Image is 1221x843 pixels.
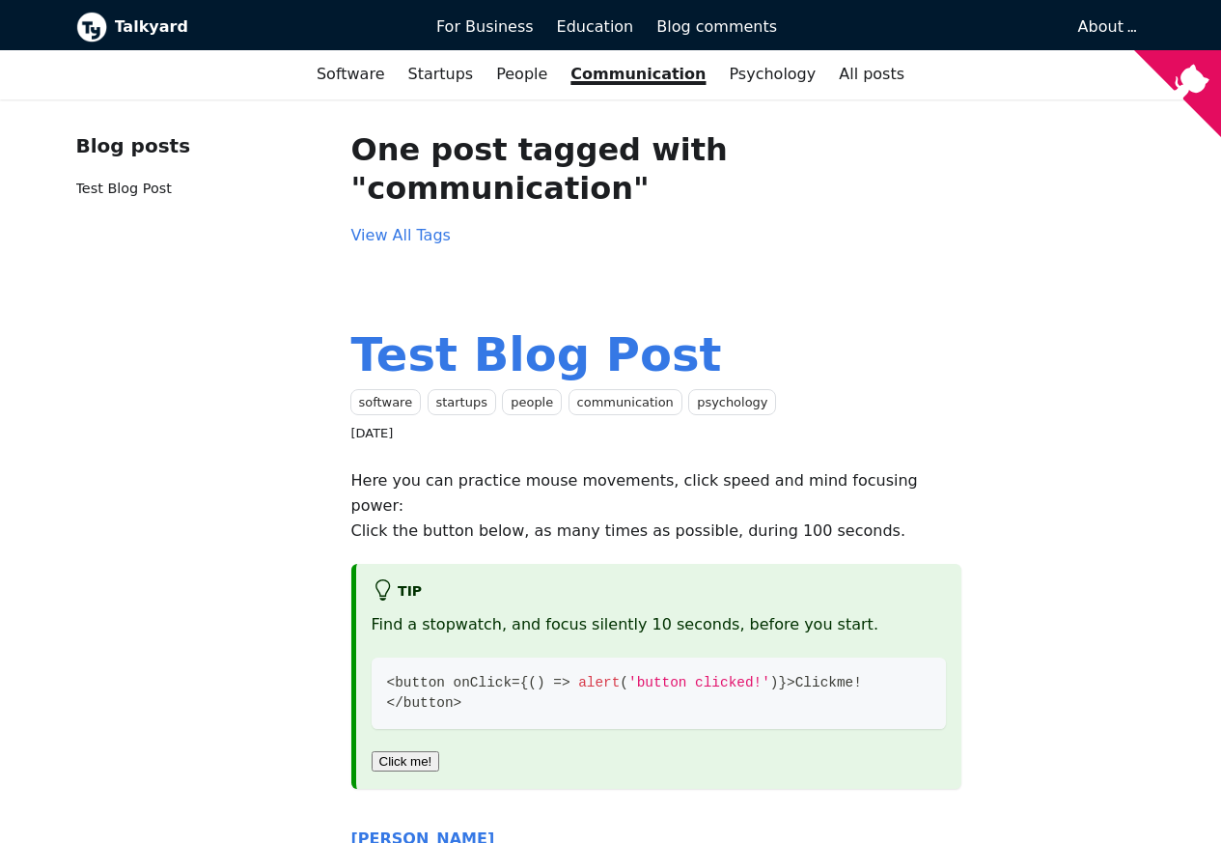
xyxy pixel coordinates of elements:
[76,181,172,196] a: Test Blog Post
[528,675,537,690] span: (
[395,675,512,690] span: button onClick
[717,58,827,91] a: Psychology
[620,675,628,690] span: (
[350,389,422,415] a: software
[688,389,776,415] a: psychology
[770,675,779,690] span: )
[403,695,454,711] span: button
[425,11,545,43] a: For Business
[76,12,409,42] a: Talkyard logoTalkyard
[428,389,496,415] a: startups
[569,389,682,415] a: communication
[628,675,770,690] span: 'button clicked!'
[537,675,545,690] span: )
[387,695,396,711] span: <
[787,675,795,690] span: >
[1078,17,1134,36] a: About
[351,226,451,244] a: View All Tags
[305,58,397,91] a: Software
[502,389,562,415] a: people
[387,675,396,690] span: <
[351,426,394,440] time: [DATE]
[559,58,717,91] a: Communication
[351,130,962,208] h1: One post tagged with "communication"
[553,675,569,690] span: =>
[372,579,947,605] h5: tip
[557,17,634,36] span: Education
[372,612,947,637] p: Find a stopwatch, and focus silently 10 seconds, before you start.
[545,11,646,43] a: Education
[656,17,777,36] span: Blog comments
[485,58,559,91] a: People
[76,130,320,162] div: Blog posts
[512,675,520,690] span: =
[853,675,862,690] span: !
[396,58,485,91] a: Startups
[372,751,440,772] button: Click me!
[837,675,853,690] span: me
[454,695,462,711] span: >
[351,327,722,381] a: Test Blog Post
[115,14,409,40] b: Talkyard
[76,130,320,216] nav: Blog recent posts navigation
[520,675,529,690] span: {
[778,675,787,690] span: }
[578,675,620,690] span: alert
[645,11,789,43] a: Blog comments
[351,468,962,545] p: Here you can practice mouse movements, click speed and mind focusing power: Click the button belo...
[395,695,403,711] span: /
[795,675,837,690] span: Click
[436,17,534,36] span: For Business
[827,58,916,91] a: All posts
[76,12,107,42] img: Talkyard logo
